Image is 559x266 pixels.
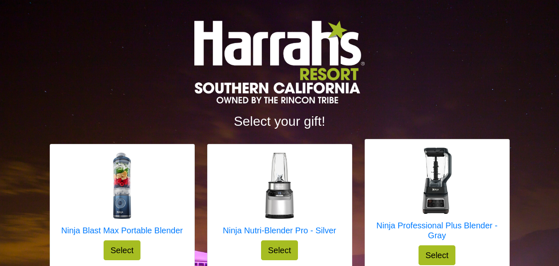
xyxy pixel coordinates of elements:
[261,240,298,260] button: Select
[104,240,141,260] button: Select
[404,148,470,214] img: Ninja Professional Plus Blender - Gray
[246,153,312,219] img: Ninja Nutri-Blender Pro - Silver
[61,225,183,235] h5: Ninja Blast Max Portable Blender
[373,148,501,245] a: Ninja Professional Plus Blender - Gray Ninja Professional Plus Blender - Gray
[223,153,336,240] a: Ninja Nutri-Blender Pro - Silver Ninja Nutri-Blender Pro - Silver
[194,21,364,103] img: Logo
[89,153,155,219] img: Ninja Blast Max Portable Blender
[223,225,336,235] h5: Ninja Nutri-Blender Pro - Silver
[373,220,501,240] h5: Ninja Professional Plus Blender - Gray
[50,113,510,129] h2: Select your gift!
[419,245,456,265] button: Select
[61,153,183,240] a: Ninja Blast Max Portable Blender Ninja Blast Max Portable Blender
